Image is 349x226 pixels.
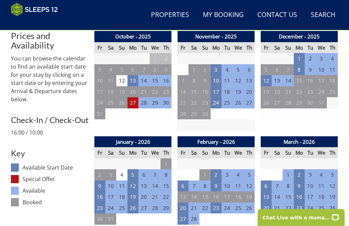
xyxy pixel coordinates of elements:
[116,147,127,158] th: Su
[105,180,116,192] td: 10
[283,180,293,192] td: 8
[261,64,272,75] td: 5
[327,203,338,214] td: 26
[7,20,79,26] iframe: Customer reviews powered by Trustpilot
[199,169,210,180] td: 1
[188,147,199,158] th: Sa
[244,147,255,158] th: Th
[188,86,199,98] td: 15
[199,147,210,158] th: Su
[308,7,338,23] a: Search
[94,213,105,225] td: 30
[253,205,349,226] iframe: LiveChat chat widget
[244,75,255,86] td: 13
[305,97,316,108] td: 30
[261,75,272,86] td: 12
[22,175,89,183] dd: Special Offer
[94,136,172,147] th: January - 2026
[161,147,171,158] th: Th
[127,203,138,214] td: 26
[127,180,138,192] td: 12
[294,191,305,203] td: 16
[22,198,89,206] dd: Booked
[116,42,127,53] th: Su
[222,191,232,203] td: 17
[161,64,171,75] td: 9
[161,203,171,214] td: 29
[94,108,105,120] td: 31
[244,86,255,98] td: 20
[105,169,116,180] td: 3
[294,42,305,53] th: Mo
[178,147,188,158] th: Fr
[222,169,232,180] td: 3
[116,86,127,98] td: 19
[199,203,210,214] td: 22
[327,147,338,158] th: Th
[94,180,105,192] td: 9
[150,147,161,158] th: We
[188,75,199,86] td: 8
[161,42,171,53] th: Th
[199,64,210,75] td: 2
[150,191,161,203] td: 21
[211,147,222,158] th: Mo
[150,75,161,86] td: 15
[261,97,272,108] td: 26
[316,191,327,203] td: 18
[94,97,105,108] td: 24
[294,53,305,64] td: 1
[255,7,300,23] a: Contact Us
[222,86,232,98] td: 18
[138,75,149,86] td: 14
[305,169,316,180] td: 3
[316,169,327,180] td: 4
[211,169,222,180] td: 2
[305,203,316,214] td: 24
[199,191,210,203] td: 15
[316,86,327,98] td: 24
[294,180,305,192] td: 9
[127,97,138,108] td: 27
[233,86,244,98] td: 19
[305,147,316,158] th: Tu
[244,203,255,214] td: 26
[188,108,199,120] td: 29
[327,180,338,192] td: 12
[161,158,171,170] td: 1
[94,147,105,158] th: Fr
[305,42,316,53] th: Tu
[294,86,305,98] td: 22
[222,42,232,53] th: Tu
[138,191,149,203] td: 20
[105,64,116,75] td: 4
[94,203,105,214] td: 23
[261,191,272,203] td: 13
[178,203,188,214] td: 20
[138,180,149,192] td: 13
[11,31,89,50] a: Prices and Availability
[294,64,305,75] td: 8
[244,64,255,75] td: 6
[327,86,338,98] td: 25
[105,203,116,214] td: 24
[116,180,127,192] td: 11
[211,75,222,86] td: 10
[199,86,210,98] td: 16
[116,191,127,203] td: 18
[178,191,188,203] td: 13
[105,75,116,86] td: 11
[233,42,244,53] th: We
[161,97,171,108] td: 30
[178,75,188,86] td: 7
[305,191,316,203] td: 17
[261,180,272,192] td: 6
[11,128,89,137] p: 16:00 / 10:00
[94,42,105,53] th: Fr
[272,86,283,98] td: 20
[138,64,149,75] td: 7
[283,191,293,203] td: 15
[233,180,244,192] td: 11
[178,31,255,42] th: November - 2025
